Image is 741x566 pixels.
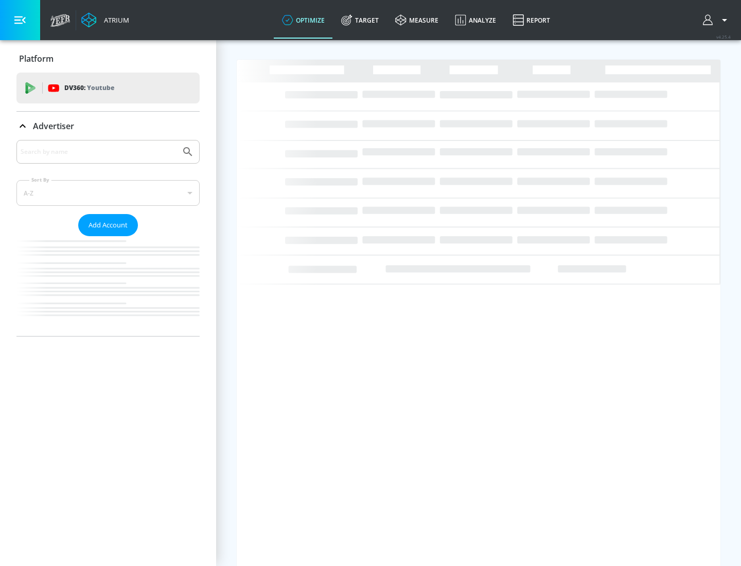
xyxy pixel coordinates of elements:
a: Atrium [81,12,129,28]
div: DV360: Youtube [16,73,200,103]
a: Analyze [447,2,504,39]
span: Add Account [89,219,128,231]
a: optimize [274,2,333,39]
div: Advertiser [16,112,200,140]
div: Platform [16,44,200,73]
p: Youtube [87,82,114,93]
div: Atrium [100,15,129,25]
a: measure [387,2,447,39]
a: Report [504,2,558,39]
button: Add Account [78,214,138,236]
a: Target [333,2,387,39]
p: DV360: [64,82,114,94]
div: Advertiser [16,140,200,336]
p: Platform [19,53,54,64]
p: Advertiser [33,120,74,132]
input: Search by name [21,145,177,158]
span: v 4.25.4 [716,34,731,40]
div: A-Z [16,180,200,206]
nav: list of Advertiser [16,236,200,336]
label: Sort By [29,176,51,183]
